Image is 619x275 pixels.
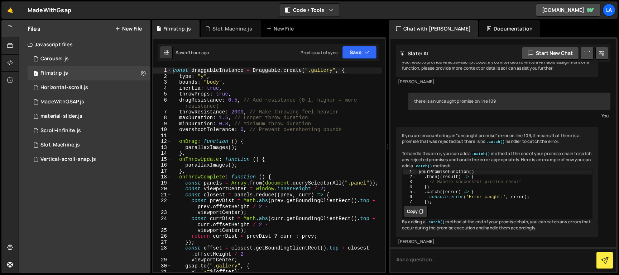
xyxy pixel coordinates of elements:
div: 15973/47770.js [28,138,150,152]
div: 1 [403,169,417,174]
div: 18 [153,174,172,180]
div: 25 [153,228,172,234]
div: 8 [153,115,172,121]
div: Carousel.js [40,56,69,62]
code: .catch() [426,220,446,225]
div: Javascript files [19,37,150,52]
div: 3 [403,180,417,185]
div: 6 [403,195,417,200]
div: 4 [153,85,172,92]
div: Prod is out of sync [301,50,338,56]
div: 22 [153,198,172,210]
div: 9 [153,121,172,127]
div: 7 [153,109,172,115]
div: It seems like you have only provided the letter "w" in your code. In order for the code to work, ... [396,48,598,77]
button: Start new chat [522,47,579,60]
div: MadeWithGSAP.js [40,99,84,105]
div: Slot-Machine.js [212,25,252,32]
div: 12 [153,139,172,145]
div: 1 hour ago [188,50,209,56]
div: 15973/47562.js [28,109,150,123]
div: 15973/47520.js [28,152,150,167]
div: 24 [153,216,172,228]
span: 1 [34,71,38,77]
h2: Files [28,25,40,33]
div: 2 [403,174,417,180]
div: Filmstrip.js [163,25,191,32]
a: 🤙 [1,1,19,19]
code: .catch() [471,152,491,157]
div: there is an uncaught promise on line 109 [408,93,610,110]
div: 14 [153,150,172,157]
div: Slot-Machine.js [40,142,80,148]
div: 10 [153,127,172,133]
div: 13 [153,145,172,151]
div: 29 [153,257,172,263]
div: 17 [153,168,172,174]
code: .catch() [413,164,433,169]
div: Saved [176,50,209,56]
div: 21 [153,192,172,198]
div: 20 [153,186,172,192]
div: 1 [153,67,172,74]
div: 3 [153,79,172,85]
div: [PERSON_NAME] [398,239,596,245]
code: .catch() [486,139,506,144]
div: 30 [153,263,172,269]
div: Chat with [PERSON_NAME] [389,20,478,37]
div: 27 [153,239,172,246]
button: Code + Tools [279,4,340,17]
div: 23 [153,210,172,216]
div: You [410,112,609,120]
div: Horizontal-scroll.js [40,84,88,91]
div: If you are encountering an "uncaught promise" error on line 109, it means that there is a promise... [396,127,598,237]
div: material-slider.js [40,113,82,120]
div: 15973/47011.js [28,123,150,138]
div: 15 [153,157,172,163]
div: Vertical-scroll-snap.js [40,156,96,163]
div: 15973/47346.js [28,52,150,66]
div: Documentation [479,20,540,37]
div: 16 [153,162,172,168]
button: Save [342,46,377,59]
div: Filmstrip.js [40,70,68,76]
a: [DOMAIN_NAME] [536,4,600,17]
div: 15973/42716.js [28,95,150,109]
div: 26 [153,233,172,239]
div: 2 [153,74,172,80]
h2: Slater AI [400,50,428,57]
div: 31 [153,269,172,275]
div: 4 [403,185,417,190]
div: 19 [153,180,172,186]
a: La [603,4,615,17]
button: New File [115,26,142,32]
div: 11 [153,133,172,139]
div: 15973/47328.js [28,66,150,80]
div: 7 [403,200,417,205]
div: 28 [153,245,172,257]
button: Copy [404,206,428,217]
div: [PERSON_NAME] [398,79,596,85]
div: New File [267,25,297,32]
div: MadeWithGsap [28,6,71,14]
div: 6 [153,97,172,109]
div: 15973/47035.js [28,80,150,95]
div: Scroll-infinite.js [40,127,81,134]
div: 5 [153,91,172,97]
div: 5 [403,190,417,195]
